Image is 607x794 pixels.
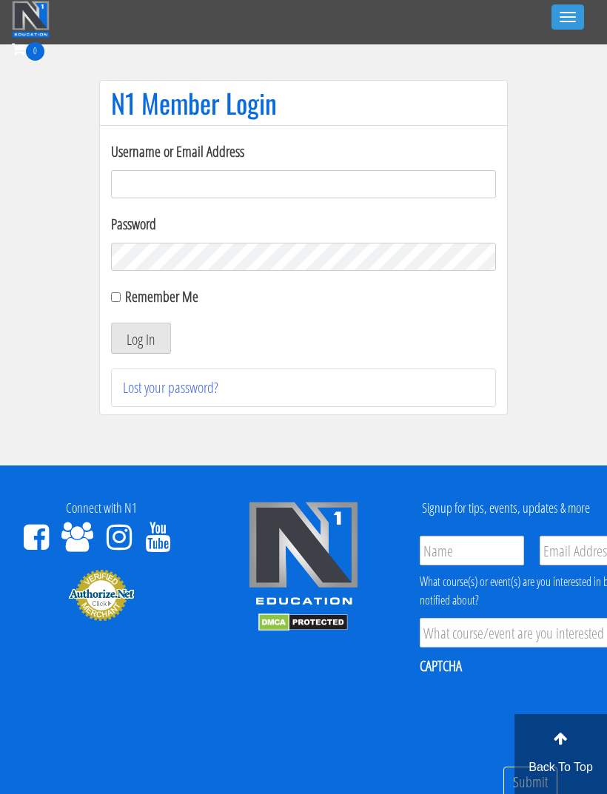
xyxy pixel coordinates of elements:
[258,613,348,631] img: DMCA.com Protection Status
[26,42,44,61] span: 0
[420,536,525,565] input: Name
[68,568,135,622] img: Authorize.Net Merchant - Click to Verify
[416,501,596,516] h4: Signup for tips, events, updates & more
[111,323,171,354] button: Log In
[12,1,50,38] img: n1-education
[111,88,496,118] h1: N1 Member Login
[420,656,462,676] label: CAPTCHA
[12,38,44,58] a: 0
[248,501,359,610] img: n1-edu-logo
[11,501,191,516] h4: Connect with N1
[111,141,496,163] label: Username or Email Address
[111,213,496,235] label: Password
[123,377,218,397] a: Lost your password?
[125,286,198,306] label: Remember Me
